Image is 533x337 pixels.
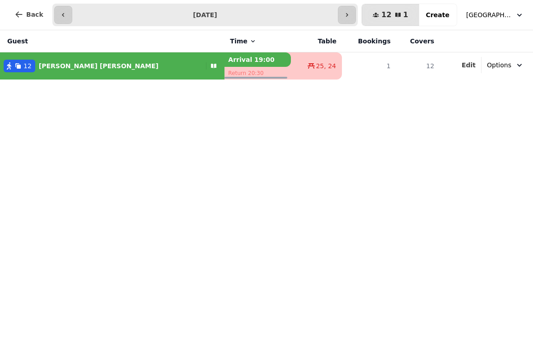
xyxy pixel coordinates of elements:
span: [GEOGRAPHIC_DATA] [466,10,511,19]
p: Return 20:30 [224,67,291,80]
button: Create [419,4,457,26]
td: 1 [342,52,396,80]
span: 12 [23,61,32,70]
span: Back [26,11,43,18]
button: [GEOGRAPHIC_DATA] [461,7,529,23]
button: Time [230,37,256,46]
span: Edit [462,62,476,68]
span: Create [426,12,449,18]
span: 12 [381,11,391,19]
p: Arrival 19:00 [224,52,291,67]
th: Covers [396,30,440,52]
button: Back [7,4,51,25]
td: 12 [396,52,440,80]
span: Options [487,61,511,70]
button: Edit [462,61,476,70]
th: Bookings [342,30,396,52]
button: Options [482,57,529,73]
span: Time [230,37,247,46]
span: 25, 24 [316,61,336,70]
p: [PERSON_NAME] [PERSON_NAME] [39,61,159,70]
span: 1 [403,11,408,19]
th: Table [291,30,342,52]
button: 121 [362,4,419,26]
